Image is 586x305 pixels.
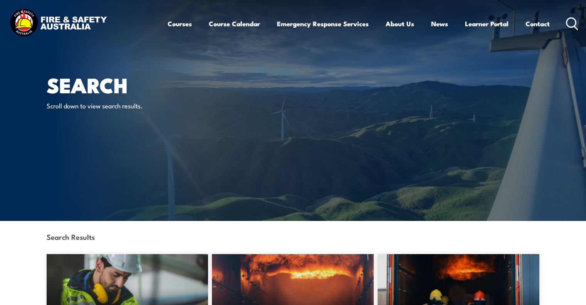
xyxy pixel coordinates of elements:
h1: Search [47,76,237,94]
strong: Search Results [47,231,95,242]
a: Contact [526,13,550,34]
a: About Us [386,13,414,34]
a: News [431,13,448,34]
a: Courses [168,13,192,34]
a: Learner Portal [465,13,509,34]
a: Course Calendar [209,13,260,34]
a: Emergency Response Services [277,13,369,34]
p: Scroll down to view search results. [47,101,187,110]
